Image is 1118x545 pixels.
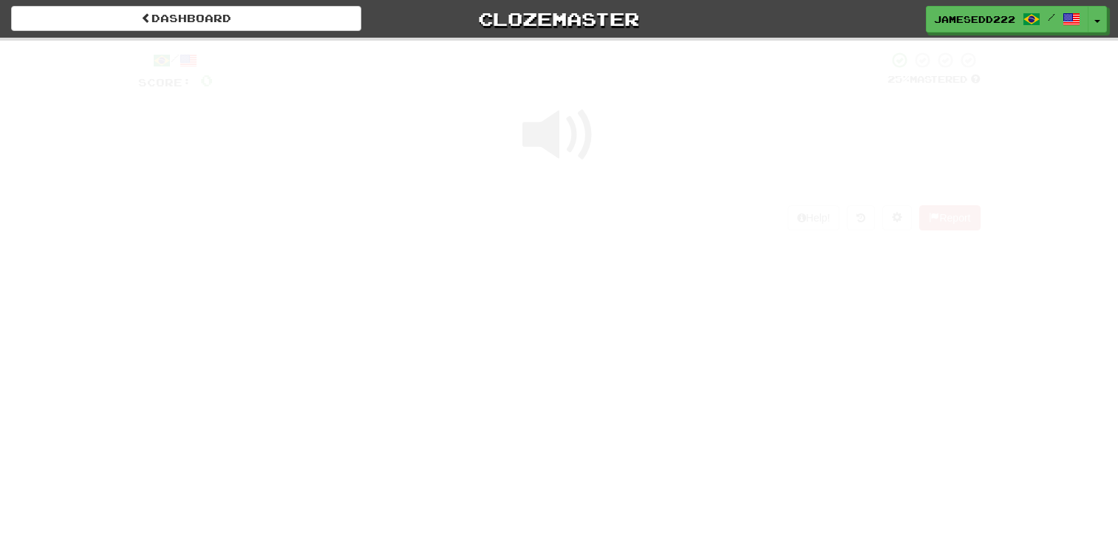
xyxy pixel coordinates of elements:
span: 0 [200,71,213,89]
span: / [1048,12,1055,22]
span: 0 [618,39,630,57]
button: Report [919,205,980,230]
span: 25 % [887,73,910,85]
span: Score: [138,76,191,89]
div: / [138,51,213,69]
span: 20 [845,39,870,57]
span: 0 [349,39,361,57]
div: Mastered [887,73,981,86]
a: Clozemaster [384,6,734,32]
span: jamesedd222 [934,13,1015,26]
button: Round history (alt+y) [847,205,875,230]
a: Dashboard [11,6,361,31]
a: jamesedd222 / [926,6,1088,32]
button: Help! [788,205,840,230]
